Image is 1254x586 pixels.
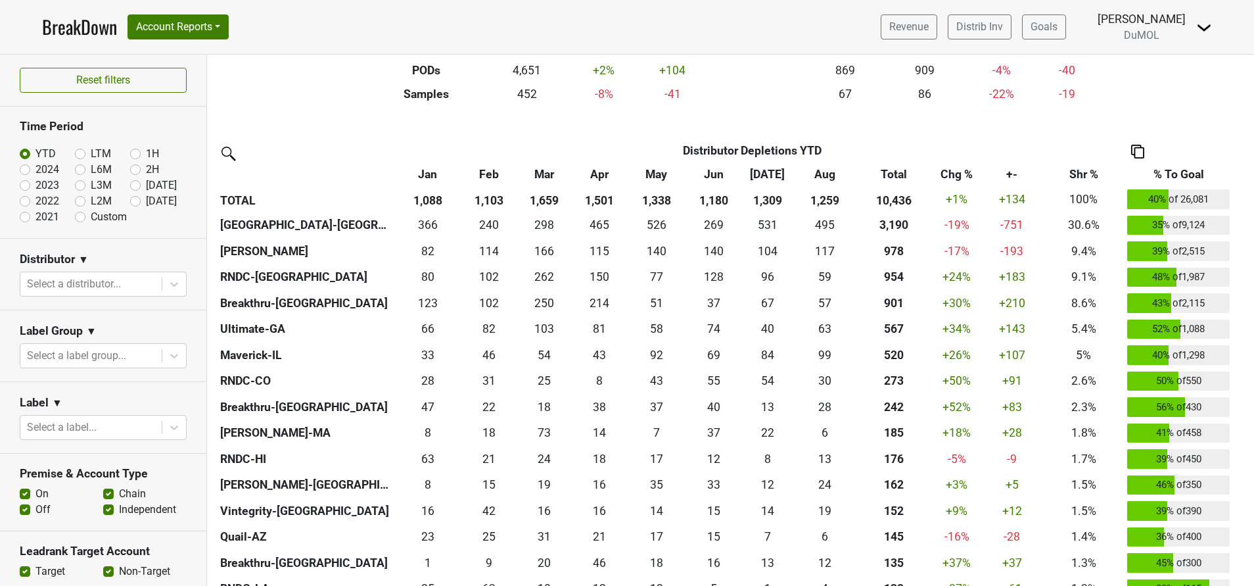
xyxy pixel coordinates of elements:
[572,394,626,420] td: 37.5
[744,243,791,260] div: 104
[217,316,393,343] th: Ultimate-GA
[146,178,177,193] label: [DATE]
[741,238,795,264] td: 104.167
[1043,212,1125,239] td: 30.6%
[91,146,111,162] label: LTM
[393,238,462,264] td: 81.668
[576,243,623,260] div: 115
[626,420,687,447] td: 6.5
[462,186,516,212] th: 1,103
[42,13,117,41] a: BreakDown
[119,564,170,579] label: Non-Target
[1043,342,1125,368] td: 5%
[741,316,795,343] td: 39.5
[885,82,964,106] td: 86
[933,420,981,447] td: +18 %
[465,372,513,389] div: 31
[462,342,516,368] td: 45.5
[933,238,981,264] td: -17 %
[396,372,459,389] div: 28
[946,193,967,206] span: +1%
[78,252,89,268] span: ▼
[985,347,1040,364] div: +107
[1038,59,1095,82] td: -40
[933,394,981,420] td: +52 %
[576,347,623,364] div: 43
[393,368,462,395] td: 27.5
[933,342,981,368] td: +26 %
[933,290,981,316] td: +30 %
[858,372,929,389] div: 273
[798,399,852,416] div: 28
[687,394,741,420] td: 39.5
[985,216,1040,233] div: -751
[1043,394,1125,420] td: 2.3%
[626,446,687,472] td: 17
[91,209,127,225] label: Custom
[35,502,51,518] label: Off
[1043,446,1125,472] td: 1.7%
[858,243,929,260] div: 978
[35,146,56,162] label: YTD
[687,290,741,316] td: 36.669
[567,82,641,106] td: -8 %
[641,59,704,82] td: +104
[744,320,791,337] div: 40
[396,451,459,468] div: 63
[798,347,852,364] div: 99
[1124,29,1159,41] span: DuMOL
[465,268,513,285] div: 102
[690,268,737,285] div: 128
[35,178,59,193] label: 2023
[217,238,393,264] th: [PERSON_NAME]
[626,238,687,264] td: 140.333
[217,142,238,163] img: filter
[487,59,567,82] td: 4,651
[396,399,459,416] div: 47
[35,564,65,579] label: Target
[393,264,462,291] td: 80.4
[690,424,737,441] div: 37
[795,394,856,420] td: 28
[795,238,856,264] td: 117
[516,162,572,186] th: Mar: activate to sort column ascending
[217,162,393,186] th: &nbsp;: activate to sort column ascending
[516,420,572,447] td: 73
[462,394,516,420] td: 22
[981,162,1043,186] th: +-: activate to sort column ascending
[516,238,572,264] td: 166.334
[462,368,516,395] td: 30.7
[35,209,59,225] label: 2021
[572,368,626,395] td: 8.334
[933,316,981,343] td: +34 %
[690,216,737,233] div: 269
[626,162,687,186] th: May: activate to sort column ascending
[741,186,795,212] th: 1,309
[855,394,932,420] th: 242.333
[795,316,856,343] td: 63.49
[1043,186,1125,212] td: 100%
[519,424,570,441] div: 73
[519,347,570,364] div: 54
[795,368,856,395] td: 30.167
[516,186,572,212] th: 1,659
[396,216,459,233] div: 366
[985,295,1040,312] div: +210
[1043,368,1125,395] td: 2.6%
[128,14,229,39] button: Account Reports
[217,290,393,316] th: Breakthru-[GEOGRAPHIC_DATA]
[462,162,516,186] th: Feb: activate to sort column ascending
[52,395,62,411] span: ▼
[1043,316,1125,343] td: 5.4%
[858,268,929,285] div: 954
[465,295,513,312] div: 102
[465,399,513,416] div: 22
[798,424,852,441] div: 6
[462,212,516,239] td: 240.1
[855,368,932,395] th: 272.901
[462,290,516,316] td: 102.491
[516,290,572,316] td: 250.334
[516,316,572,343] td: 103.03
[933,162,981,186] th: Chg %: activate to sort column ascending
[690,295,737,312] div: 37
